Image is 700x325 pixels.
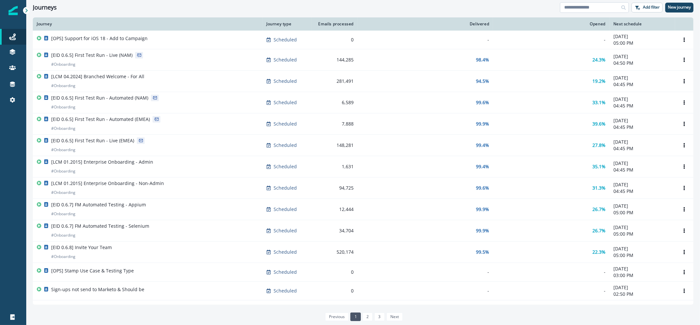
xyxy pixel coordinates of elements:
p: 39.6% [592,121,606,127]
a: [EID 0.6.5] First Test Run - Live (EMEA)#OnboardingScheduled148,28199.4%27.8%[DATE]04:45 PMOptions [33,135,693,156]
p: 27.8% [592,142,606,149]
a: [EID 0.6.5] First Test Run - Automated (EMEA)#OnboardingScheduled7,88899.9%39.6%[DATE]04:45 PMOpt... [33,113,693,135]
a: [LCM 04.2024] Branched Welcome - For All#OnboardingScheduled281,49194.5%19.2%[DATE]04:45 PMOptions [33,71,693,92]
div: 1,631 [316,163,354,170]
p: 98.4% [476,57,489,63]
div: 0 [316,288,354,294]
a: Page 2 [362,313,373,321]
a: [EID 0.6.5] First Test Run - Automated (NAM)#OnboardingScheduled6,58999.6%33.1%[DATE]04:45 PMOptions [33,92,693,113]
p: 99.9% [476,206,489,213]
a: Page 3 [374,313,384,321]
p: 04:45 PM [613,124,671,130]
div: - [361,288,489,294]
p: [DATE] [613,139,671,145]
p: 04:45 PM [613,145,671,152]
p: Scheduled [274,57,297,63]
p: # Onboarding [51,125,75,132]
div: 0 [316,269,354,275]
p: 19.2% [592,78,606,84]
a: [LCM 01.2015] Enterprise Onboarding - Admin#OnboardingScheduled1,63199.4%35.1%[DATE]04:45 PMOptions [33,156,693,177]
div: Journey [37,21,258,27]
p: # Onboarding [51,147,75,153]
a: [EID 0.6.5] First Test Run - Live (NAM)#OnboardingScheduled144,28598.4%24.3%[DATE]04:50 PMOptions [33,49,693,71]
p: 99.5% [476,249,489,255]
p: 99.4% [476,163,489,170]
p: Scheduled [274,163,297,170]
p: # Onboarding [51,82,75,89]
p: Scheduled [274,249,297,255]
button: Options [679,247,690,257]
p: # Onboarding [51,189,75,196]
p: [EID 0.6.8] Invite Your Team [51,244,112,251]
a: [OPS] Stamp Use Case & Testing TypeScheduled0--[DATE]03:00 PMOptions [33,263,693,282]
p: [DATE] [613,266,671,272]
p: 31.3% [592,185,606,191]
p: [DATE] [613,284,671,291]
a: Visual Product ActivityScheduled0--[DATE]02:00 PMOptions [33,300,693,319]
p: 05:00 PM [613,231,671,237]
button: New journey [665,3,693,12]
p: [DATE] [613,96,671,103]
button: Options [679,183,690,193]
p: [DATE] [613,245,671,252]
button: Options [679,204,690,214]
div: - [497,36,606,43]
p: 04:45 PM [613,188,671,195]
div: 34,704 [316,227,354,234]
p: # Onboarding [51,104,75,110]
p: [DATE] [613,75,671,81]
button: Add filter [631,3,663,12]
div: 520,174 [316,249,354,255]
p: Scheduled [274,288,297,294]
ul: Pagination [323,313,403,321]
button: Options [679,286,690,296]
div: Opened [497,21,606,27]
p: [OPS] Support for iOS 18 - Add to Campaign [51,35,148,42]
button: Options [679,76,690,86]
p: 04:50 PM [613,60,671,66]
p: 99.6% [476,99,489,106]
p: [EID 0.6.5] First Test Run - Automated (NAM) [51,95,148,101]
p: # Onboarding [51,253,75,260]
a: [EID 0.6.7] FM Automated Testing - Appium#OnboardingScheduled12,44499.9%26.7%[DATE]05:00 PMOptions [33,199,693,220]
p: [EID 0.6.5] First Test Run - Automated (EMEA) [51,116,150,123]
p: 99.4% [476,142,489,149]
div: 94,725 [316,185,354,191]
p: Scheduled [274,99,297,106]
p: Scheduled [274,206,297,213]
button: Options [679,35,690,45]
p: Sign-ups not send to Marketo & Should be [51,286,144,293]
h1: Journeys [33,4,57,11]
p: [EID 0.6.5] First Test Run - Live (NAM) [51,52,133,58]
div: 12,444 [316,206,354,213]
p: [DATE] [613,117,671,124]
p: 22.3% [592,249,606,255]
p: [DATE] [613,303,671,310]
p: 24.3% [592,57,606,63]
div: Next schedule [613,21,671,27]
div: - [361,269,489,275]
p: [EID 0.6.7] FM Automated Testing - Appium [51,201,146,208]
div: 7,888 [316,121,354,127]
p: [DATE] [613,160,671,167]
p: 02:50 PM [613,291,671,297]
div: - [497,269,606,275]
p: 04:45 PM [613,103,671,109]
div: 148,281 [316,142,354,149]
p: # Onboarding [51,61,75,68]
p: Scheduled [274,78,297,84]
p: 99.6% [476,185,489,191]
button: Options [679,119,690,129]
div: 6,589 [316,99,354,106]
p: # Onboarding [51,232,75,239]
button: Options [679,226,690,236]
p: [OPS] Stamp Use Case & Testing Type [51,267,134,274]
p: Add filter [643,5,660,10]
p: # Onboarding [51,211,75,217]
p: 99.9% [476,227,489,234]
p: 26.7% [592,227,606,234]
button: Options [679,162,690,172]
img: Inflection [9,6,18,15]
p: [DATE] [613,53,671,60]
p: [DATE] [613,203,671,209]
